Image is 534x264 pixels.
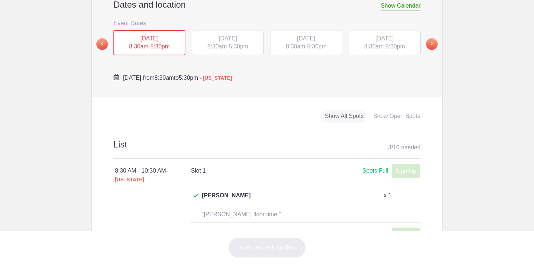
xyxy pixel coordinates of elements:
span: - [US_STATE] [200,75,232,81]
img: Cal purple [113,74,119,80]
div: Show Open Spots [370,110,423,123]
img: Check dark green [193,193,199,198]
div: 3 10 needed [388,142,421,153]
div: - [270,31,342,55]
button: [DATE] 8:30am-5:30pm [113,30,186,56]
h4: Slot 2 [191,230,305,239]
div: 8:30 AM - 10:30 AM [115,166,191,184]
div: Spots Full [362,166,388,176]
p: x 1 [384,191,391,200]
span: 5:30pm [307,43,326,50]
span: [DATE] [218,35,237,42]
button: [DATE] 8:30am-5:30pm [348,30,421,56]
span: [DATE] [140,35,158,42]
div: - [192,31,264,55]
button: Next: Review & Confirm [228,237,306,258]
span: [DATE] [297,35,315,42]
span: [DATE] [376,35,394,42]
h2: List [113,138,421,159]
span: 5:30pm [179,75,198,81]
span: [PERSON_NAME] [202,191,250,209]
span: from to [123,75,232,81]
span: 8:30am [286,43,305,50]
span: 8:30am [129,43,148,50]
span: 8:30am [154,75,174,81]
div: Show All Spots [322,110,367,123]
div: Spots Full [362,230,388,239]
span: - [US_STATE] [115,168,168,182]
span: Show Calendar [381,3,420,11]
span: / [392,144,393,150]
div: - [349,31,421,55]
span: [DATE], [123,75,143,81]
span: 8:30am [208,43,227,50]
button: [DATE] 8:30am-5:30pm [270,30,342,56]
h4: Slot 1 [191,166,305,175]
span: “[PERSON_NAME] floor time ” [202,211,281,217]
button: [DATE] 8:30am-5:30pm [192,30,264,56]
span: 8:30am [364,43,384,50]
div: - [113,30,185,56]
h3: Event Dates [113,17,421,28]
span: 5:30pm [229,43,248,50]
span: 5:30pm [386,43,405,50]
span: 5:30pm [150,43,170,50]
